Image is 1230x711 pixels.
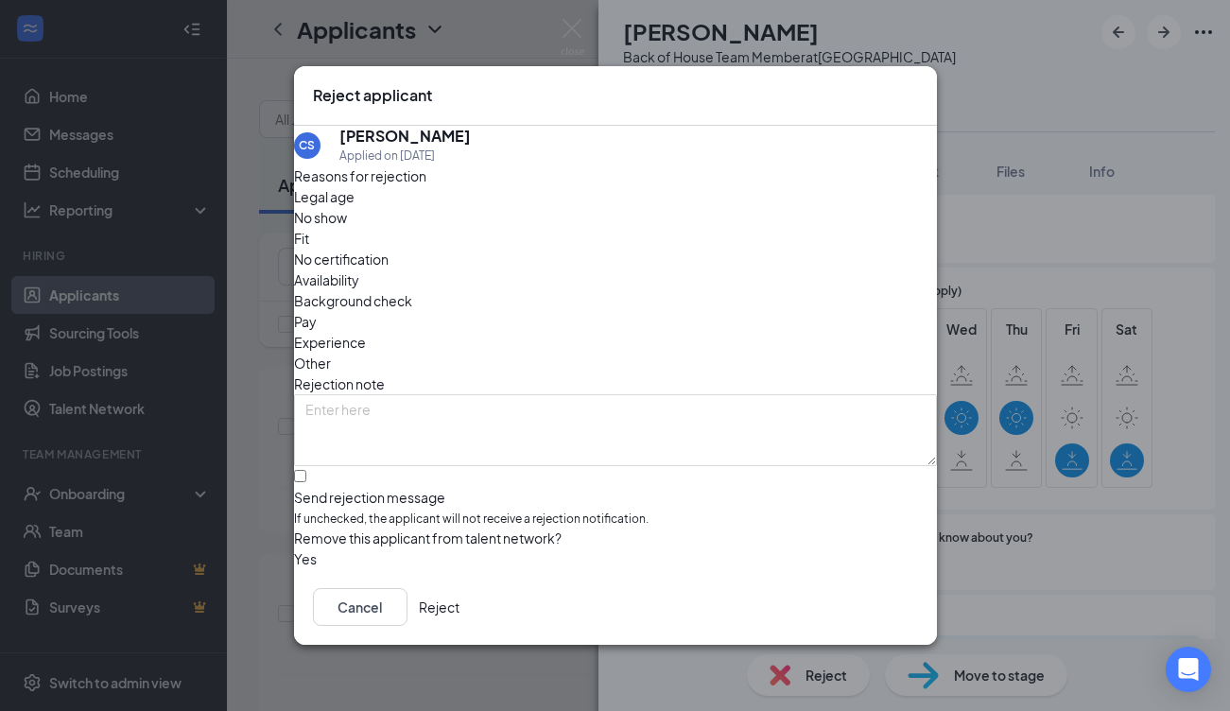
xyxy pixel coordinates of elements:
span: Rejection note [294,375,385,392]
span: Remove this applicant from talent network? [294,529,562,546]
div: CS [299,137,315,153]
span: Background check [294,290,412,311]
span: Other [294,353,331,373]
span: Yes [294,548,317,569]
span: No certification [294,249,389,269]
span: No show [294,207,347,228]
span: Fit [294,228,309,249]
span: If unchecked, the applicant will not receive a rejection notification. [294,511,937,529]
button: Reject [419,588,459,626]
button: Cancel [313,588,407,626]
h3: Reject applicant [313,85,432,106]
div: Open Intercom Messenger [1166,647,1211,692]
span: Experience [294,332,366,353]
input: Send rejection messageIf unchecked, the applicant will not receive a rejection notification. [294,470,306,482]
span: Reasons for rejection [294,167,426,184]
h5: [PERSON_NAME] [339,126,471,147]
span: Pay [294,311,317,332]
span: Availability [294,269,359,290]
span: Legal age [294,186,355,207]
div: Applied on [DATE] [339,147,471,165]
div: Send rejection message [294,488,937,507]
